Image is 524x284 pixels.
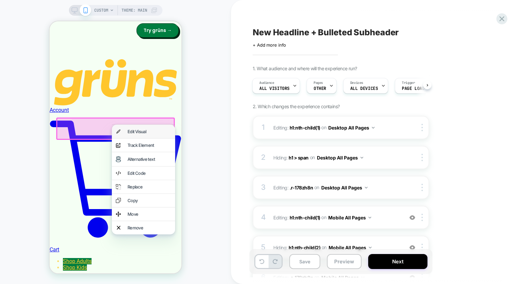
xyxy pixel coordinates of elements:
span: Editing : [273,213,400,222]
span: h1:nth-child(1) [290,125,320,130]
img: close [421,214,423,221]
span: on [321,123,326,132]
div: 4 [260,211,267,224]
span: Audience [259,81,274,85]
span: on [321,213,326,221]
span: + Add more info [253,42,286,48]
div: Edit Visual [78,108,122,113]
div: Move [78,190,122,195]
span: Editing : [273,183,400,192]
iframe: Marketing Popup [5,217,75,247]
img: close [421,154,423,161]
div: 5 [260,241,267,254]
span: h1 > span [289,154,309,160]
span: 1. What audience and where will the experience run? [253,66,357,71]
span: .r-178zh8n [290,184,313,190]
div: 2 [260,151,267,164]
button: Try grüns → [87,2,129,16]
button: Preview [327,254,362,269]
div: Alternative text [78,135,122,141]
img: close [421,244,423,251]
span: on [322,243,327,251]
img: down arrow [365,187,368,188]
div: 1 [260,121,267,134]
span: Trigger [402,81,415,85]
img: down arrow [369,217,371,218]
div: 3 [260,181,267,194]
img: close [421,184,423,191]
div: Copy [78,176,122,182]
button: Mobile All Pages [329,243,372,252]
span: 2. Which changes the experience contains? [253,104,340,109]
button: Desktop All Pages [321,183,368,192]
img: visual edit [66,135,71,141]
span: h1:nth-child(2) [289,244,320,250]
img: edit code [66,149,71,154]
span: Hiding : [273,153,400,162]
span: on [310,153,315,161]
img: down arrow [361,157,363,158]
img: crossed eye [409,215,415,220]
span: on [314,183,319,191]
button: Mobile All Pages [328,213,371,222]
span: ALL DEVICES [350,86,378,91]
img: down arrow [369,247,372,248]
span: h1:nth-child(1) [290,214,320,220]
button: Desktop All Pages [328,123,375,133]
span: Hiding : [273,243,400,252]
span: All Visitors [259,86,290,91]
img: crossed eye [409,245,415,250]
div: Replace [78,163,122,168]
img: copy element [66,176,71,182]
button: Save [289,254,320,269]
img: move element [66,190,71,195]
img: visual edit [66,108,71,113]
div: Edit Code [78,149,122,154]
span: Page Load [402,86,424,91]
div: Track Element [78,121,122,127]
span: New Headline + Bulleted Subheader [253,27,399,37]
img: close [421,124,423,131]
div: Remove [78,204,122,209]
span: Devices [350,81,363,85]
img: down arrow [372,127,375,129]
span: Theme: MAIN [122,5,147,16]
span: Pages [314,81,323,85]
span: Editing : [273,123,400,133]
img: replace element [66,163,71,168]
img: remove element [67,204,71,209]
button: Desktop All Pages [317,153,363,162]
button: Next [368,254,427,269]
span: CUSTOM [94,5,108,16]
span: OTHER [314,86,326,91]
